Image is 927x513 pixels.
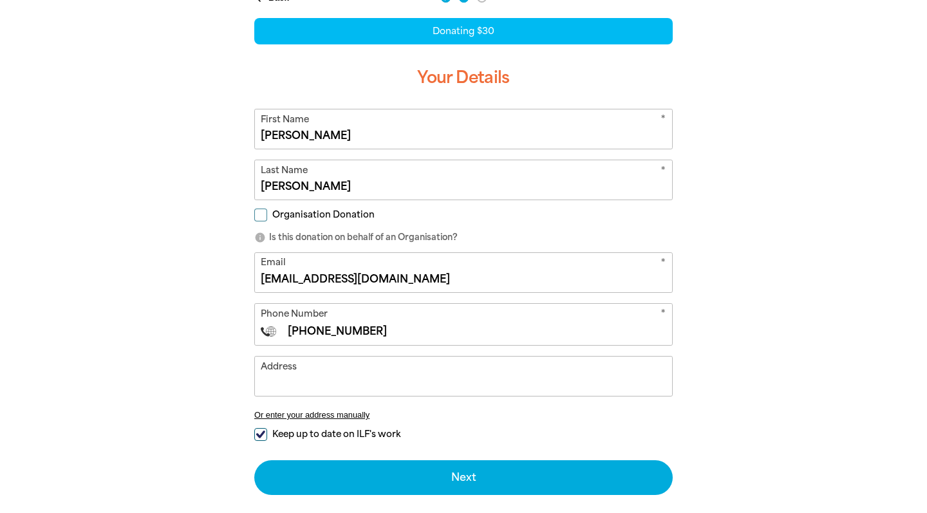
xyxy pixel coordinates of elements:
[254,460,673,495] button: Next
[272,209,375,221] span: Organisation Donation
[254,232,266,243] i: info
[254,18,673,44] div: Donating $30
[660,307,666,323] i: Required
[254,57,673,98] h3: Your Details
[272,428,400,440] span: Keep up to date on ILF's work
[254,410,673,420] button: Or enter your address manually
[254,231,673,244] p: Is this donation on behalf of an Organisation?
[254,428,267,441] input: Keep up to date on ILF's work
[254,209,267,221] input: Organisation Donation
